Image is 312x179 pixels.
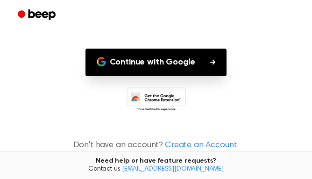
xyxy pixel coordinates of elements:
a: Create an Account [165,139,237,152]
a: Beep [11,6,64,24]
span: Contact us [6,165,306,174]
p: Don't have an account? [11,139,301,152]
a: [EMAIL_ADDRESS][DOMAIN_NAME] [122,166,224,172]
button: Continue with Google [85,49,227,76]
